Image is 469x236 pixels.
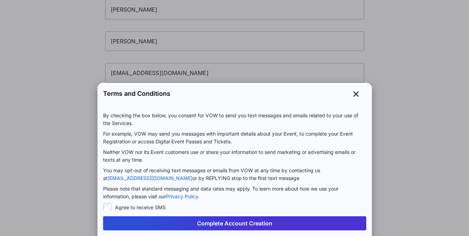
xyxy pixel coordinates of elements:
p: Please note that standard messaging and data rates may apply. To learn more about how we use your... [103,185,366,200]
p: For example, VOW may send you messages with important details about your Event, to complete your ... [103,130,366,145]
p: You may opt-out of receiving text messages or emails from VOW at any time by contacting us at or ... [103,167,366,182]
span: Terms and Conditions [103,89,170,98]
p: Neither VOW nor its Event customers use or share your information to send marketing or advertisin... [103,148,366,164]
button: Complete Account Creation [103,216,366,230]
a: Privacy Policy [166,193,198,199]
p: By checking the box below, you consent for VOW to send you text messages and emails related to yo... [103,112,366,127]
label: Agree to receive SMS [115,204,166,211]
a: [EMAIL_ADDRESS][DOMAIN_NAME] [108,175,192,181]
